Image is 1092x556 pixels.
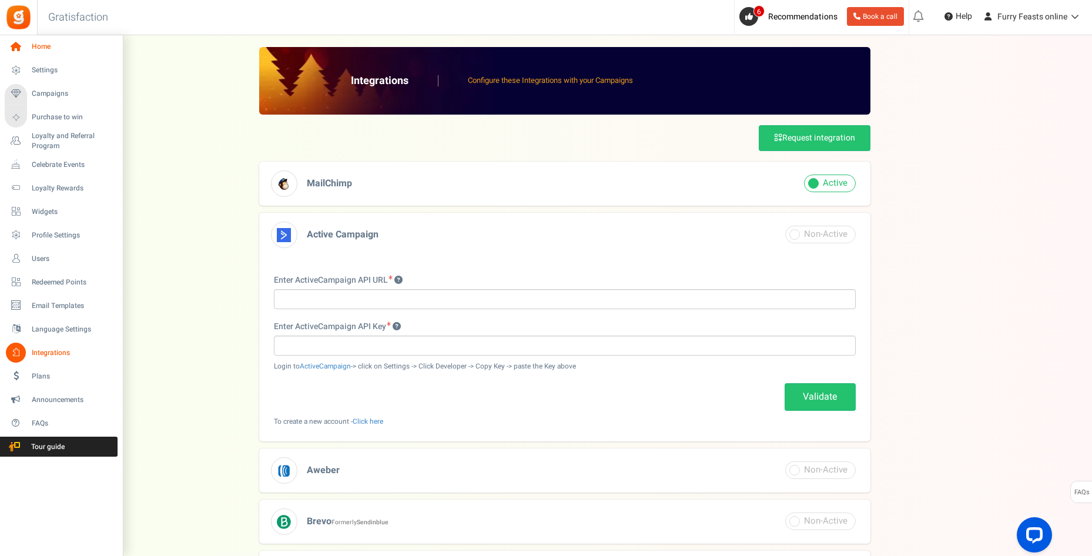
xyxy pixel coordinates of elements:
[953,11,972,22] span: Help
[5,272,118,292] a: Redeemed Points
[847,7,904,26] a: Book a call
[32,42,114,52] span: Home
[759,125,870,151] a: Request integration
[307,514,388,528] span: Brevo
[739,7,842,26] a: 6 Recommendations
[5,296,118,316] a: Email Templates
[32,254,114,264] span: Users
[32,131,118,151] span: Loyalty and Referral Program
[5,4,32,31] img: Gratisfaction
[307,227,378,242] span: Active Campaign
[5,155,118,175] a: Celebrate Events
[307,176,352,190] span: MailChimp
[274,361,856,371] small: Login to -> click on Settings -> Click Developer -> Copy Key -> paste the Key above
[5,413,118,433] a: FAQs
[5,225,118,245] a: Profile Settings
[753,5,765,17] span: 6
[32,324,114,334] span: Language Settings
[785,383,856,411] a: Validate
[32,277,114,287] span: Redeemed Points
[274,321,401,333] label: Enter ActiveCampaign API Key
[32,160,114,170] span: Celebrate Events
[5,249,118,269] a: Users
[32,348,114,358] span: Integrations
[5,37,118,57] a: Home
[5,442,88,452] span: Tour guide
[5,131,118,151] a: Loyalty and Referral Program
[32,371,114,381] span: Plans
[5,108,118,128] a: Purchase to win
[32,65,114,75] span: Settings
[5,390,118,410] a: Announcements
[351,75,438,87] h2: Integrations
[32,301,114,311] span: Email Templates
[32,418,114,428] span: FAQs
[307,463,340,477] span: Aweber
[768,11,838,23] span: Recommendations
[5,366,118,386] a: Plans
[353,417,383,427] a: Click here
[274,274,403,286] label: Enter ActiveCampaign API URL
[1074,481,1090,504] span: FAQs
[32,207,114,217] span: Widgets
[32,230,114,240] span: Profile Settings
[5,319,118,339] a: Language Settings
[35,6,121,29] h3: Gratisfaction
[5,343,118,363] a: Integrations
[5,84,118,104] a: Campaigns
[468,75,633,86] p: Configure these Integrations with your Campaigns
[32,395,114,405] span: Announcements
[32,89,114,99] span: Campaigns
[997,11,1067,23] span: Furry Feasts online
[300,361,351,371] a: ActiveCampaign
[274,417,856,427] p: To create a new account -
[32,112,114,122] span: Purchase to win
[331,518,388,527] small: Formerly
[5,178,118,198] a: Loyalty Rewards
[940,7,977,26] a: Help
[32,183,114,193] span: Loyalty Rewards
[5,202,118,222] a: Widgets
[357,518,388,527] b: Sendinblue
[5,61,118,81] a: Settings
